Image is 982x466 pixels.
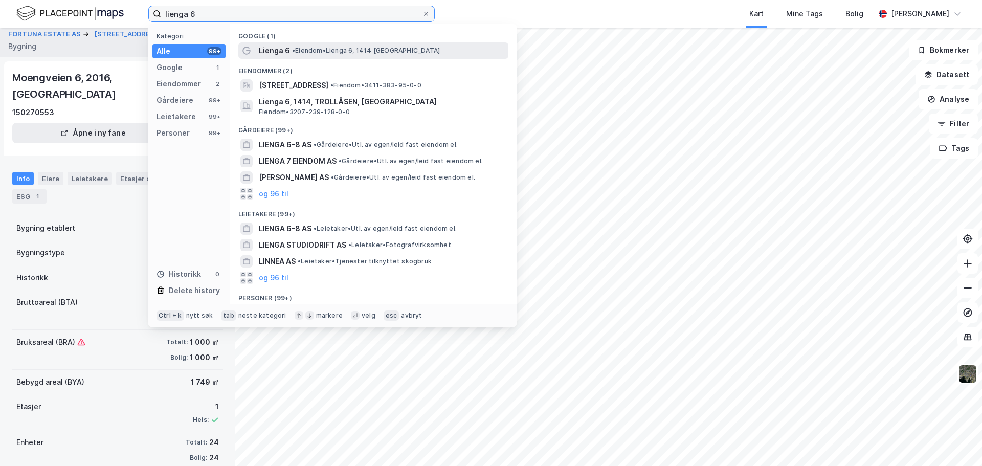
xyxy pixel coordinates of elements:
[207,96,221,104] div: 99+
[8,29,83,39] button: FORTUNA ESTATE AS
[930,138,978,159] button: Tags
[209,436,219,449] div: 24
[169,284,220,297] div: Delete history
[186,312,213,320] div: nytt søk
[207,113,221,121] div: 99+
[314,141,317,148] span: •
[331,173,334,181] span: •
[362,312,375,320] div: velg
[259,239,346,251] span: LIENGA STUDIODRIFT AS
[292,47,440,55] span: Eiendom • Lienga 6, 1414 [GEOGRAPHIC_DATA]
[230,24,517,42] div: Google (1)
[16,222,75,234] div: Bygning etablert
[157,310,184,321] div: Ctrl + k
[191,376,219,388] div: 1 749 ㎡
[157,78,201,90] div: Eiendommer
[749,8,764,20] div: Kart
[16,5,124,23] img: logo.f888ab2527a4732fd821a326f86c7f29.svg
[230,118,517,137] div: Gårdeiere (99+)
[12,123,174,143] button: Åpne i ny fane
[68,172,112,185] div: Leietakere
[330,81,421,90] span: Eiendom • 3411-383-95-0-0
[190,351,219,364] div: 1 000 ㎡
[339,157,483,165] span: Gårdeiere • Utl. av egen/leid fast eiendom el.
[339,157,342,165] span: •
[909,40,978,60] button: Bokmerker
[259,171,329,184] span: [PERSON_NAME] AS
[166,338,188,346] div: Totalt:
[259,255,296,268] span: LINNEA AS
[12,106,54,119] div: 150270553
[401,312,422,320] div: avbryt
[12,189,47,204] div: ESG
[16,247,65,259] div: Bygningstype
[186,438,207,447] div: Totalt:
[259,108,350,116] span: Eiendom • 3207-239-128-0-0
[12,172,34,185] div: Info
[12,70,207,102] div: Moengveien 6, 2016, [GEOGRAPHIC_DATA]
[845,8,863,20] div: Bolig
[157,110,196,123] div: Leietakere
[259,79,328,92] span: [STREET_ADDRESS]
[916,64,978,85] button: Datasett
[157,127,190,139] div: Personer
[259,139,311,151] span: LIENGA 6-8 AS
[38,172,63,185] div: Eiere
[16,376,84,388] div: Bebygd areal (BYA)
[330,81,333,89] span: •
[221,310,236,321] div: tab
[213,63,221,72] div: 1
[958,364,977,384] img: 9k=
[931,417,982,466] iframe: Chat Widget
[230,59,517,77] div: Eiendommer (2)
[157,268,201,280] div: Historikk
[157,61,183,74] div: Google
[238,312,286,320] div: neste kategori
[929,114,978,134] button: Filter
[16,436,43,449] div: Enheter
[95,29,164,39] button: [STREET_ADDRESS]
[919,89,978,109] button: Analyse
[157,94,193,106] div: Gårdeiere
[230,202,517,220] div: Leietakere (99+)
[16,336,85,348] div: Bruksareal (BRA)
[207,129,221,137] div: 99+
[348,241,351,249] span: •
[190,336,219,348] div: 1 000 ㎡
[314,225,457,233] span: Leietaker • Utl. av egen/leid fast eiendom el.
[786,8,823,20] div: Mine Tags
[259,45,290,57] span: Lienga 6
[348,241,451,249] span: Leietaker • Fotografvirksomhet
[193,401,219,413] div: 1
[8,40,36,53] div: Bygning
[161,6,422,21] input: Søk på adresse, matrikkel, gårdeiere, leietakere eller personer
[298,257,301,265] span: •
[259,188,288,200] button: og 96 til
[16,296,78,308] div: Bruttoareal (BTA)
[230,286,517,304] div: Personer (99+)
[931,417,982,466] div: Kontrollprogram for chat
[316,312,343,320] div: markere
[314,225,317,232] span: •
[891,8,949,20] div: [PERSON_NAME]
[16,272,48,284] div: Historikk
[170,353,188,362] div: Bolig:
[314,141,458,149] span: Gårdeiere • Utl. av egen/leid fast eiendom el.
[298,257,432,265] span: Leietaker • Tjenester tilknyttet skogbruk
[120,174,192,183] div: Etasjer og enheter
[207,47,221,55] div: 99+
[259,272,288,284] button: og 96 til
[16,401,41,413] div: Etasjer
[259,223,311,235] span: LIENGA 6-8 AS
[190,454,207,462] div: Bolig:
[331,173,475,182] span: Gårdeiere • Utl. av egen/leid fast eiendom el.
[157,45,170,57] div: Alle
[213,80,221,88] div: 2
[213,270,221,278] div: 0
[193,416,209,424] div: Heis:
[209,452,219,464] div: 24
[292,47,295,54] span: •
[157,32,226,40] div: Kategori
[384,310,399,321] div: esc
[32,191,42,202] div: 1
